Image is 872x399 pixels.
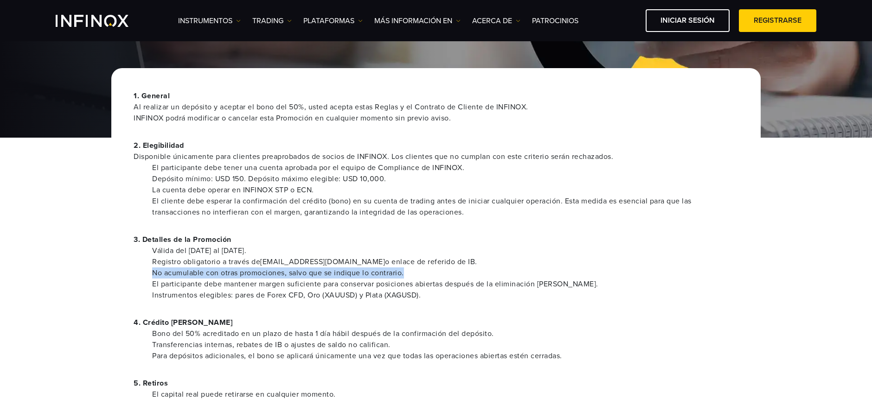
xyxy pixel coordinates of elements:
[178,15,241,26] a: Instrumentos
[134,90,738,124] p: 1. General
[134,140,738,162] p: 2. Elegibilidad
[134,317,738,328] p: 4. Crédito [PERSON_NAME]
[152,267,738,279] li: No acumulable con otras promociones, salvo que se indique lo contrario.
[152,339,738,350] li: Transferencias internas, rebates de IB o ajustes de saldo no califican.
[152,290,738,301] li: Instrumentos elegibles: pares de Forex CFD, Oro (XAUUSD) y Plata (XAGUSD).
[152,328,738,339] li: Bono del 50% acreditado en un plazo de hasta 1 día hábil después de la confirmación del depósito.
[152,350,738,361] li: Para depósitos adicionales, el bono se aplicará únicamente una vez que todas las operaciones abie...
[472,15,520,26] a: ACERCA DE
[152,173,738,184] li: Depósito mínimo: USD 150. Depósito máximo elegible: USD 10,000.
[56,15,150,27] a: INFINOX Logo
[152,196,738,218] li: El cliente debe esperar la confirmación del crédito (bono) en su cuenta de trading antes de inici...
[134,378,738,389] p: 5. Retiros
[152,245,738,256] li: Válida del [DATE] al [DATE].
[152,256,738,267] li: Registro obligatorio a través de [EMAIL_ADDRESS][DOMAIN_NAME] o enlace de referido de IB.
[134,101,738,124] span: Al realizar un depósito y aceptar el bono del 50%, usted acepta estas Reglas y el Contrato de Cli...
[303,15,363,26] a: PLATAFORMAS
[646,9,730,32] a: Iniciar sesión
[134,234,738,245] p: 3. Detalles de la Promoción
[252,15,292,26] a: TRADING
[152,184,738,196] li: La cuenta debe operar en INFINOX STP o ECN.
[532,15,578,26] a: Patrocinios
[134,151,738,162] span: Disponible únicamente para clientes preaprobados de socios de INFINOX. Los clientes que no cumpla...
[152,279,738,290] li: El participante debe mantener margen suficiente para conservar posiciones abiertas después de la ...
[739,9,816,32] a: Registrarse
[152,162,738,173] li: El participante debe tener una cuenta aprobada por el equipo de Compliance de INFINOX.
[374,15,461,26] a: Más información en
